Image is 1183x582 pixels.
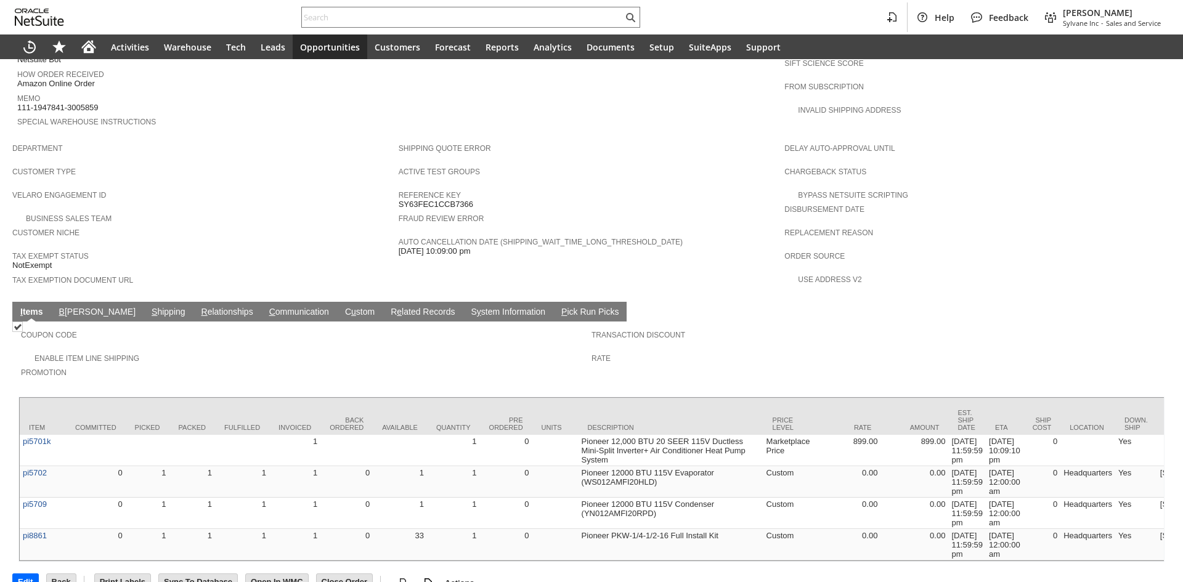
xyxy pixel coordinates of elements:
td: [DATE] 11:59:59 pm [948,529,986,560]
a: Items [17,307,46,318]
a: Fraud Review Error [399,214,484,223]
td: 1 [126,529,169,560]
div: ETA [995,424,1014,431]
span: Help [935,12,954,23]
div: Location [1070,424,1106,431]
td: 1 [169,498,215,529]
td: Custom [763,498,813,529]
a: System Information [468,307,548,318]
a: Enable Item Line Shipping [35,354,139,363]
td: 0.00 [880,466,948,498]
td: 0.00 [880,498,948,529]
a: Tax Exempt Status [12,252,89,261]
td: [DATE] 12:00:00 am [986,529,1023,560]
td: 0.00 [813,529,880,560]
td: 1 [427,498,480,529]
a: Setup [642,34,681,59]
span: Activities [111,41,149,53]
a: Activities [104,34,157,59]
span: Sylvane Inc [1063,18,1099,28]
td: Pioneer 12,000 BTU 20 SEER 115V Ductless Mini-Split Inverter+ Air Conditioner Heat Pump System [579,435,763,466]
span: B [59,307,65,317]
span: 111-1947841-3005859 [17,103,99,113]
span: [PERSON_NAME] [1063,7,1161,18]
td: [DATE] 12:00:00 am [986,466,1023,498]
td: Custom [763,466,813,498]
a: Replacement reason [784,228,873,237]
a: Active Test Groups [399,168,480,176]
span: y [477,307,481,317]
a: Unrolled view on [1148,304,1163,319]
span: Forecast [435,41,471,53]
span: e [397,307,402,317]
div: Est. Ship Date [957,409,977,431]
a: Disbursement Date [784,205,864,214]
a: Sift Science Score [784,59,863,68]
div: Picked [135,424,160,431]
td: 0.00 [813,498,880,529]
td: 1 [215,498,269,529]
span: Documents [587,41,635,53]
a: B[PERSON_NAME] [56,307,139,318]
span: [DATE] 10:09:00 pm [399,246,471,256]
td: Yes [1115,529,1157,560]
div: Available [382,424,418,431]
td: 0 [480,466,532,498]
td: 1 [269,529,320,560]
div: Amount [890,424,939,431]
td: 0 [480,435,532,466]
a: Memo [17,94,40,103]
span: P [561,307,567,317]
span: Tech [226,41,246,53]
a: Invalid Shipping Address [798,106,901,115]
td: 899.00 [813,435,880,466]
span: S [152,307,157,317]
div: Price Level [773,416,804,431]
a: Reports [478,34,526,59]
span: C [269,307,275,317]
div: Packed [179,424,206,431]
a: Communication [266,307,332,318]
td: 0 [66,466,126,498]
a: SuiteApps [681,34,739,59]
td: 899.00 [880,435,948,466]
td: 1 [427,466,480,498]
td: 1 [269,435,320,466]
span: - [1101,18,1104,28]
a: Documents [579,34,642,59]
td: Custom [763,529,813,560]
td: 1 [427,529,480,560]
td: 0.00 [813,466,880,498]
a: Analytics [526,34,579,59]
span: Amazon Online Order [17,79,95,89]
td: [DATE] 11:59:59 pm [948,435,986,466]
td: [DATE] 11:59:59 pm [948,498,986,529]
img: Checked [12,321,23,332]
svg: Recent Records [22,39,37,54]
svg: Home [81,39,96,54]
div: Quantity [436,424,471,431]
td: 1 [269,466,320,498]
td: 1 [269,498,320,529]
a: pi5702 [23,468,47,477]
div: Down. Ship [1124,416,1148,431]
span: SuiteApps [689,41,731,53]
td: Pioneer 12000 BTU 115V Evaporator (WS012AMFI20HLD) [579,466,763,498]
a: pi5709 [23,499,47,509]
a: Leads [253,34,293,59]
div: Pre Ordered [489,416,523,431]
a: From Subscription [784,83,864,91]
div: Units [542,424,569,431]
td: 0 [66,498,126,529]
span: Warehouse [164,41,211,53]
td: 1 [373,498,427,529]
span: Netsuite Bot [17,55,61,65]
a: Customers [367,34,428,59]
td: Headquarters [1060,466,1115,498]
a: Shipping Quote Error [399,144,491,153]
td: Marketplace Price [763,435,813,466]
div: Committed [75,424,116,431]
a: Department [12,144,63,153]
div: Ship Cost [1033,416,1052,431]
a: Use Address V2 [798,275,861,284]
